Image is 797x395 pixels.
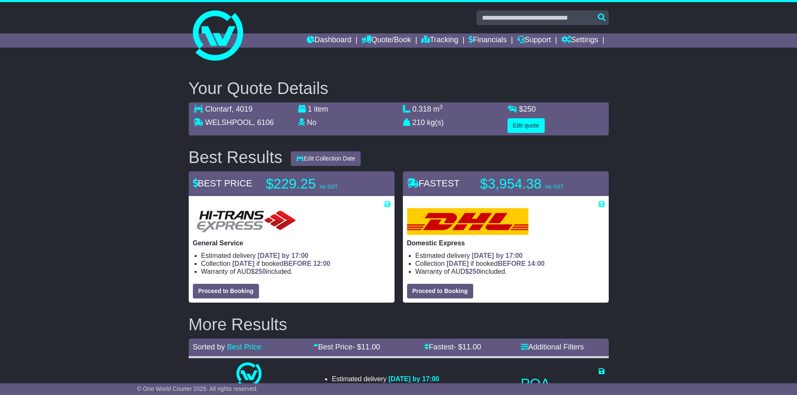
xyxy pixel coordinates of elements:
[201,268,390,275] li: Warranty of AUD included.
[137,385,258,392] span: © One World Courier 2025. All rights reserved.
[545,184,563,190] span: inc GST
[433,105,443,113] span: m
[440,104,443,110] sup: 3
[258,252,309,259] span: [DATE] by 17:00
[517,33,551,48] a: Support
[424,343,481,351] a: Fastest- $11.00
[236,362,261,387] img: One World Courier: Same Day Nationwide(quotes take 0.5-1 hour)
[472,252,523,259] span: [DATE] by 17:00
[454,343,481,351] span: - $
[193,178,252,189] span: BEST PRICE
[232,105,253,113] span: , 4019
[205,118,253,127] span: WELSHPOOL
[313,260,331,267] span: 12:00
[232,260,254,267] span: [DATE]
[407,178,460,189] span: FASTEST
[521,343,584,351] a: Additional Filters
[446,260,469,267] span: [DATE]
[407,208,528,235] img: DHL: Domestic Express
[332,383,439,391] li: Collection
[201,252,390,260] li: Estimated delivery
[415,252,605,260] li: Estimated delivery
[469,268,480,275] span: 250
[205,105,232,113] span: Clontarf
[421,33,458,48] a: Tracking
[388,375,439,382] span: [DATE] by 17:00
[413,118,425,127] span: 210
[462,343,481,351] span: 11.00
[307,118,317,127] span: No
[469,33,507,48] a: Financials
[407,239,605,247] p: Domestic Express
[185,148,287,166] div: Best Results
[352,343,380,351] span: - $
[498,260,526,267] span: BEFORE
[193,343,225,351] span: Sorted by
[201,260,390,268] li: Collection
[561,33,598,48] a: Settings
[251,268,266,275] span: $
[232,260,330,267] span: if booked
[465,268,480,275] span: $
[332,375,439,383] li: Estimated delivery
[193,239,390,247] p: General Service
[413,105,431,113] span: 0.318
[415,268,605,275] li: Warranty of AUD included.
[361,343,380,351] span: 11.00
[284,260,312,267] span: BEFORE
[193,284,259,298] button: Proceed to Booking
[307,33,351,48] a: Dashboard
[255,268,266,275] span: 250
[519,105,536,113] span: $
[320,184,338,190] span: inc GST
[521,375,605,392] p: POA
[407,284,473,298] button: Proceed to Booking
[361,33,411,48] a: Quote/Book
[313,343,380,351] a: Best Price- $11.00
[480,176,585,192] p: $3,954.38
[427,118,444,127] span: kg(s)
[528,260,545,267] span: 14:00
[314,105,328,113] span: item
[446,260,544,267] span: if booked
[507,118,545,133] button: Edit quote
[193,208,300,235] img: HiTrans: General Service
[189,79,609,97] h2: Your Quote Details
[253,118,274,127] span: , 6106
[227,343,261,351] a: Best Price
[523,105,536,113] span: 250
[266,176,371,192] p: $229.25
[291,151,361,166] button: Edit Collection Date
[189,315,609,334] h2: More Results
[415,260,605,268] li: Collection
[308,105,312,113] span: 1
